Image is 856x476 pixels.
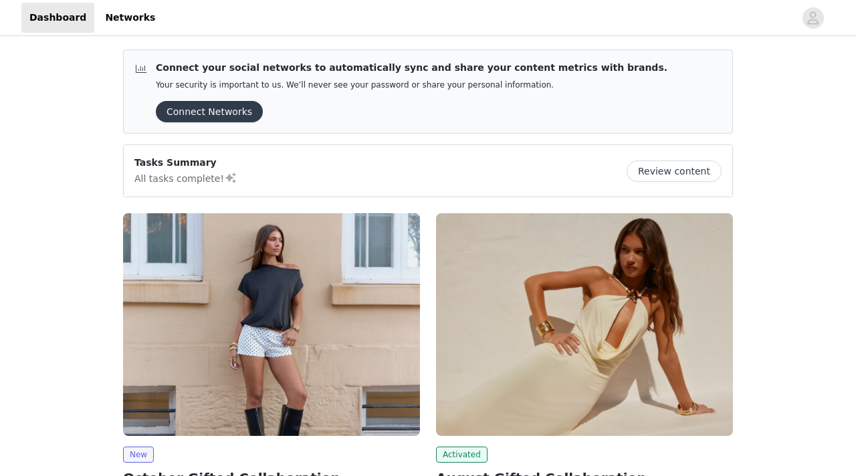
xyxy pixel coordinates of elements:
[156,101,263,122] button: Connect Networks
[436,213,733,436] img: Peppermayo AUS
[134,156,237,170] p: Tasks Summary
[156,61,667,75] p: Connect your social networks to automatically sync and share your content metrics with brands.
[134,170,237,186] p: All tasks complete!
[97,3,163,33] a: Networks
[156,80,667,90] p: Your security is important to us. We’ll never see your password or share your personal information.
[21,3,94,33] a: Dashboard
[436,447,488,463] span: Activated
[627,160,722,182] button: Review content
[807,7,819,29] div: avatar
[123,447,154,463] span: New
[123,213,420,436] img: Peppermayo AUS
